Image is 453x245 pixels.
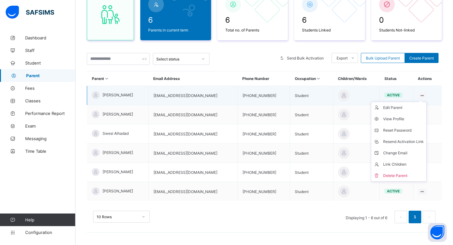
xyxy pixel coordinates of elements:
span: Fees [25,86,75,91]
td: Student [290,105,333,124]
div: View Profile [383,116,424,122]
button: Open asap [428,223,447,242]
span: Student [25,60,75,66]
span: Send Bulk Activation [287,56,324,60]
span: Students Not-linked [379,28,434,32]
span: active [387,189,400,193]
span: Total no. of Parents [225,28,280,32]
button: prev page [394,211,407,223]
span: Exam [25,123,75,128]
button: next page [423,211,435,223]
span: Swesi Alhadad [103,131,129,136]
th: Phone Number [238,71,290,86]
li: 1 [409,211,421,223]
span: 6 [148,15,203,25]
span: Classes [25,98,75,103]
span: Dashboard [25,35,75,40]
li: 下一页 [423,211,435,223]
div: 10 Rows [97,214,138,219]
i: Sort in Ascending Order [104,76,109,81]
td: Student [290,124,333,144]
td: Student [290,182,333,201]
th: Occupation [290,71,333,86]
th: Status [380,71,413,86]
td: [EMAIL_ADDRESS][DOMAIN_NAME] [148,163,238,182]
td: [PHONE_NUMBER] [238,86,290,105]
span: [PERSON_NAME] [103,112,133,117]
span: Messaging [25,136,75,141]
span: Create Parent [409,56,434,60]
i: Sort in Ascending Order [316,76,321,81]
td: [EMAIL_ADDRESS][DOMAIN_NAME] [148,144,238,163]
span: Time Table [25,149,75,154]
span: Help [25,217,75,222]
a: 1 [412,213,418,221]
td: [PHONE_NUMBER] [238,144,290,163]
div: Delete Parent [383,173,424,179]
span: Staff [25,48,75,53]
span: Bulk Upload Parent [366,56,400,60]
span: Export [337,56,348,60]
span: Students Linked [302,28,357,32]
th: Children/Wards [333,71,379,86]
div: Change Email [383,150,424,156]
td: [PHONE_NUMBER] [238,105,290,124]
td: [EMAIL_ADDRESS][DOMAIN_NAME] [148,124,238,144]
td: [EMAIL_ADDRESS][DOMAIN_NAME] [148,86,238,105]
th: Email Address [148,71,238,86]
td: [PHONE_NUMBER] [238,163,290,182]
span: active [387,93,400,97]
td: Student [290,86,333,105]
span: Parents in current term [148,28,203,32]
span: [PERSON_NAME] [103,189,133,193]
td: [EMAIL_ADDRESS][DOMAIN_NAME] [148,182,238,201]
td: [EMAIL_ADDRESS][DOMAIN_NAME] [148,105,238,124]
td: Student [290,163,333,182]
span: [PERSON_NAME] [103,150,133,155]
th: Parent [87,71,149,86]
td: Student [290,144,333,163]
th: Actions [413,71,442,86]
span: 6 [225,15,280,25]
div: Edit Parent [383,105,424,111]
td: [PHONE_NUMBER] [238,182,290,201]
li: Displaying 1 - 6 out of 6 [341,211,392,223]
div: Link Children [383,161,424,168]
div: Select status [156,57,198,61]
li: 上一页 [394,211,407,223]
td: [PHONE_NUMBER] [238,124,290,144]
span: 0 [379,15,434,25]
span: [PERSON_NAME] [103,169,133,174]
span: Performance Report [25,111,75,116]
span: 6 [302,15,357,25]
span: Parent [26,73,75,78]
div: Reset Password [383,127,424,134]
span: [PERSON_NAME] [103,93,133,97]
img: safsims [6,6,54,19]
span: Configuration [25,230,75,235]
div: Resend Activation Link [383,139,424,145]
